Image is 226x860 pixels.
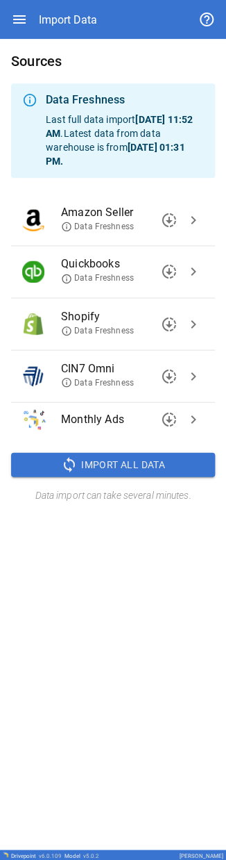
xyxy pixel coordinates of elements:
span: Data Freshness [61,324,134,336]
span: sync [61,456,78,472]
span: downloading [161,367,177,384]
div: Import Data [39,13,97,26]
span: Quickbooks [61,256,182,272]
span: v 5.0.2 [83,852,99,858]
span: Shopify [61,308,182,324]
span: chevron_right [185,315,202,332]
button: Import All Data [11,452,215,477]
span: Import All Data [81,456,165,473]
span: chevron_right [185,367,202,384]
span: CIN7 Omni [61,360,182,377]
img: Amazon Seller [22,209,44,231]
img: CIN7 Omni [22,365,44,387]
span: Monthly Ads [61,411,182,427]
b: [DATE] 11:52 AM [46,114,193,139]
span: v 6.0.109 [39,852,62,858]
h6: Data import can take several minutes. [11,488,215,503]
img: Quickbooks [22,261,44,283]
img: Monthly Ads [22,408,47,430]
span: Amazon Seller [61,204,182,221]
div: Model [64,852,99,858]
span: downloading [161,263,177,280]
span: Data Freshness [61,221,134,233]
h6: Sources [11,50,215,72]
span: Data Freshness [61,377,134,388]
span: downloading [161,315,177,332]
p: Last full data import . Latest data from data warehouse is from [46,113,204,168]
span: downloading [161,212,177,229]
div: Drivepoint [11,852,62,858]
span: chevron_right [185,411,202,427]
span: chevron_right [185,263,202,280]
span: Data Freshness [61,272,134,284]
img: Drivepoint [3,851,8,857]
span: chevron_right [185,212,202,229]
b: [DATE] 01:31 PM . [46,142,184,167]
div: Data Freshness [46,92,204,108]
span: downloading [161,411,177,427]
img: Shopify [22,313,44,335]
div: [PERSON_NAME] [180,852,223,858]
